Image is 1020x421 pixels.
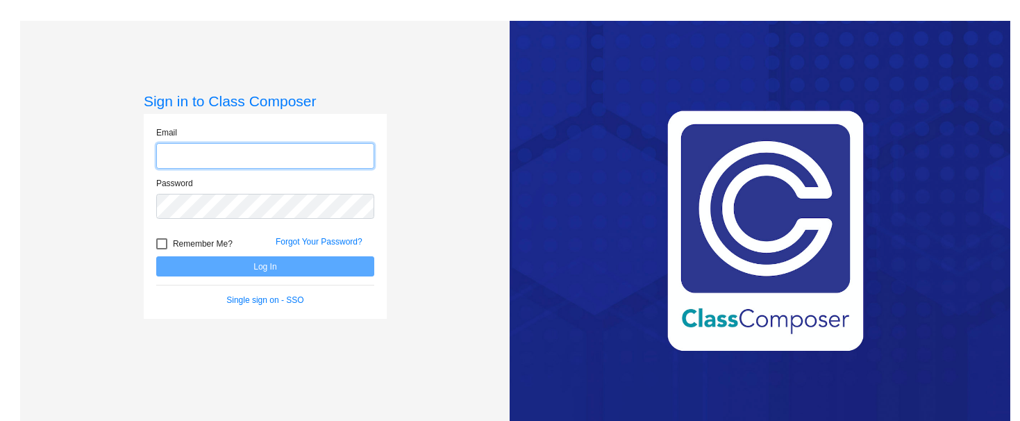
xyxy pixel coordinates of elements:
[156,256,374,276] button: Log In
[226,295,303,305] a: Single sign on - SSO
[276,237,362,247] a: Forgot Your Password?
[144,92,387,110] h3: Sign in to Class Composer
[173,236,233,252] span: Remember Me?
[156,126,177,139] label: Email
[156,177,193,190] label: Password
